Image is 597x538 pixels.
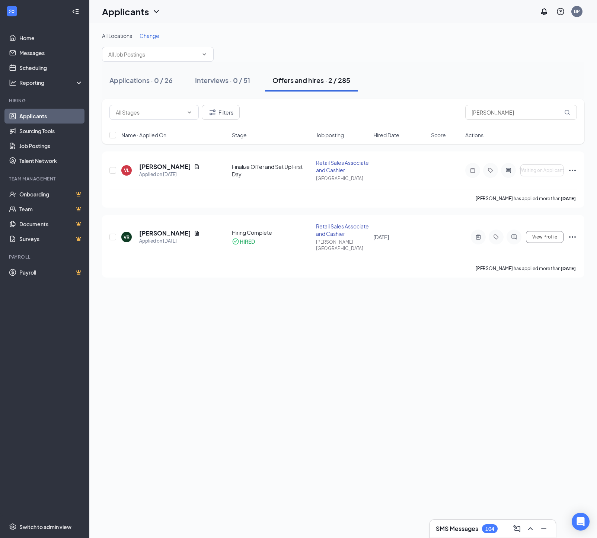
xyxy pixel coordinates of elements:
[510,234,518,240] svg: ActiveChat
[485,526,494,532] div: 104
[373,131,399,139] span: Hired Date
[539,524,548,533] svg: Minimize
[532,234,557,240] span: View Profile
[9,176,82,182] div: Team Management
[139,237,200,245] div: Applied on [DATE]
[19,31,83,45] a: Home
[574,8,580,15] div: BP
[572,513,590,531] div: Open Intercom Messenger
[124,167,129,173] div: VL
[316,131,344,139] span: Job posting
[19,265,83,280] a: PayrollCrown
[568,166,577,175] svg: Ellipses
[526,231,564,243] button: View Profile
[72,8,79,15] svg: Collapse
[152,7,161,16] svg: ChevronDown
[524,523,536,535] button: ChevronUp
[316,159,369,174] div: Retail Sales Associate and Cashier
[9,79,16,86] svg: Analysis
[102,32,132,39] span: All Locations
[486,167,495,173] svg: Tag
[556,7,565,16] svg: QuestionInfo
[465,131,483,139] span: Actions
[19,153,83,168] a: Talent Network
[240,238,255,245] div: HIRED
[272,76,350,85] div: Offers and hires · 2 / 285
[504,167,513,173] svg: ActiveChat
[232,238,239,245] svg: CheckmarkCircle
[19,202,83,217] a: TeamCrown
[316,239,369,252] div: [PERSON_NAME][GEOGRAPHIC_DATA]
[19,187,83,202] a: OnboardingCrown
[19,523,71,531] div: Switch to admin view
[109,76,173,85] div: Applications · 0 / 26
[195,76,250,85] div: Interviews · 0 / 51
[561,196,576,201] b: [DATE]
[9,523,16,531] svg: Settings
[474,234,483,240] svg: ActiveNote
[511,523,523,535] button: ComposeMessage
[116,108,183,116] input: All Stages
[140,32,159,39] span: Change
[9,254,82,260] div: Payroll
[194,230,200,236] svg: Document
[232,131,247,139] span: Stage
[520,164,564,176] button: Waiting on Applicant
[102,5,149,18] h1: Applicants
[19,124,83,138] a: Sourcing Tools
[316,175,369,182] div: [GEOGRAPHIC_DATA]
[436,525,478,533] h3: SMS Messages
[19,109,83,124] a: Applicants
[124,234,130,240] div: VR
[9,97,82,104] div: Hiring
[194,164,200,170] svg: Document
[465,105,577,120] input: Search in offers and hires
[19,60,83,75] a: Scheduling
[186,109,192,115] svg: ChevronDown
[19,138,83,153] a: Job Postings
[568,233,577,241] svg: Ellipses
[201,51,207,57] svg: ChevronDown
[316,222,369,237] div: Retail Sales Associate and Cashier
[8,7,16,15] svg: WorkstreamLogo
[561,266,576,271] b: [DATE]
[492,234,501,240] svg: Tag
[526,524,535,533] svg: ChevronUp
[232,163,312,178] div: Finalize Offer and Set Up First Day
[19,79,83,86] div: Reporting
[540,7,549,16] svg: Notifications
[139,163,191,171] h5: [PERSON_NAME]
[19,231,83,246] a: SurveysCrown
[468,167,477,173] svg: Note
[476,195,577,202] p: [PERSON_NAME] has applied more than .
[19,217,83,231] a: DocumentsCrown
[373,234,389,240] span: [DATE]
[139,229,191,237] h5: [PERSON_NAME]
[513,524,521,533] svg: ComposeMessage
[520,168,564,173] span: Waiting on Applicant
[232,229,312,236] div: Hiring Complete
[476,265,577,272] p: [PERSON_NAME] has applied more than .
[202,105,240,120] button: Filter Filters
[431,131,446,139] span: Score
[208,108,217,117] svg: Filter
[121,131,166,139] span: Name · Applied On
[139,171,200,178] div: Applied on [DATE]
[108,50,198,58] input: All Job Postings
[564,109,570,115] svg: MagnifyingGlass
[19,45,83,60] a: Messages
[538,523,550,535] button: Minimize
